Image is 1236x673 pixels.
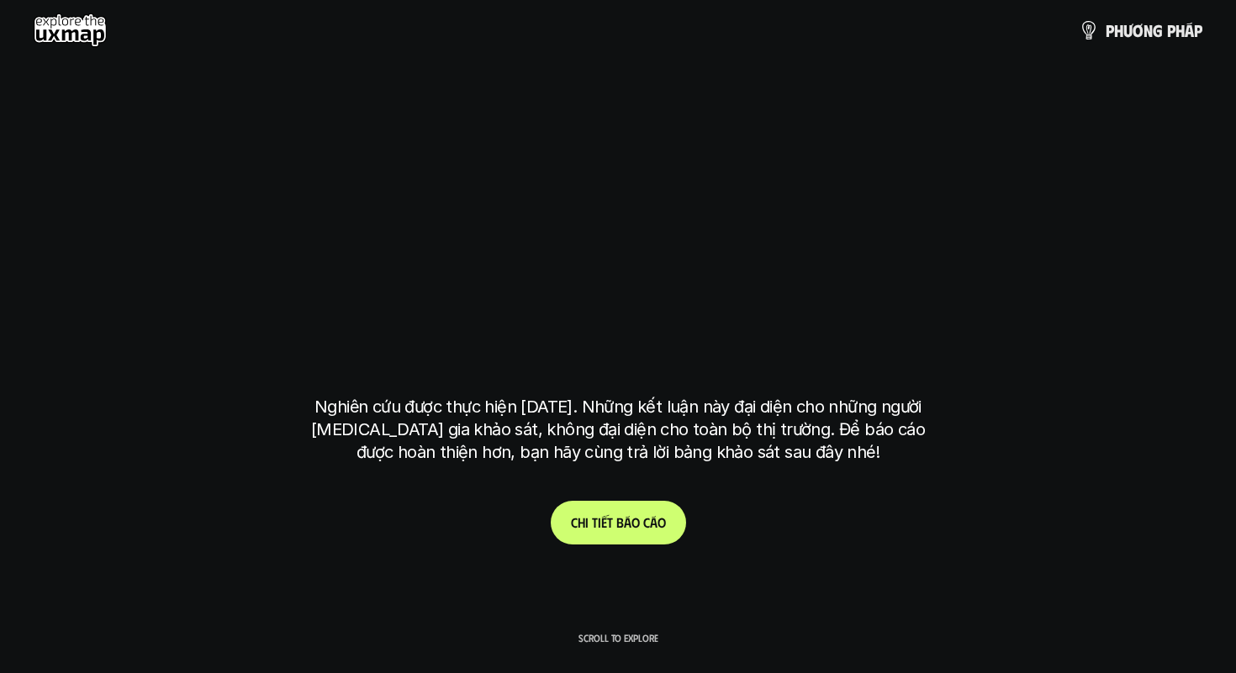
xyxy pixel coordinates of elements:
span: ơ [1133,21,1144,39]
span: á [650,514,658,530]
span: n [1144,21,1153,39]
span: p [1167,21,1175,39]
p: Nghiên cứu được thực hiện [DATE]. Những kết luận này đại diện cho những người [MEDICAL_DATA] gia ... [303,396,933,464]
span: g [1153,21,1163,39]
span: o [631,514,640,530]
span: ư [1123,21,1133,39]
span: á [1185,21,1194,39]
span: á [624,514,631,530]
a: phươngpháp [1079,13,1202,47]
h6: Kết quả nghiên cứu [560,131,688,150]
span: h [1175,21,1185,39]
span: b [616,514,624,530]
span: i [585,514,589,530]
span: h [1114,21,1123,39]
span: h [578,514,585,530]
span: t [592,514,598,530]
p: Scroll to explore [578,632,658,644]
h1: phạm vi công việc của [311,168,925,239]
span: ế [601,514,607,530]
span: p [1194,21,1202,39]
span: C [571,514,578,530]
span: c [643,514,650,530]
h1: tại [GEOGRAPHIC_DATA] [319,301,918,371]
span: t [607,514,613,530]
a: Chitiếtbáocáo [551,501,686,544]
span: p [1106,21,1114,39]
span: o [658,514,666,530]
span: i [598,514,601,530]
